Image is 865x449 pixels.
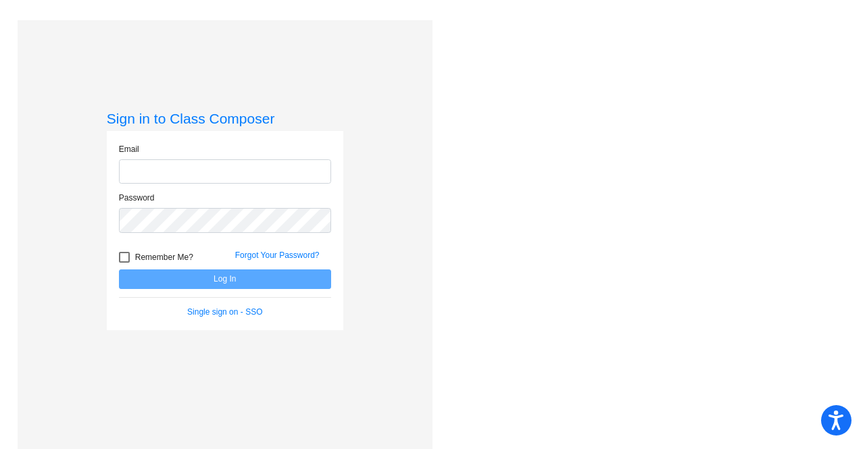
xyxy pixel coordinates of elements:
[235,250,320,260] a: Forgot Your Password?
[187,307,262,317] a: Single sign on - SSO
[135,249,193,265] span: Remember Me?
[119,192,155,204] label: Password
[107,110,343,127] h3: Sign in to Class Composer
[119,269,331,289] button: Log In
[119,143,139,155] label: Email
